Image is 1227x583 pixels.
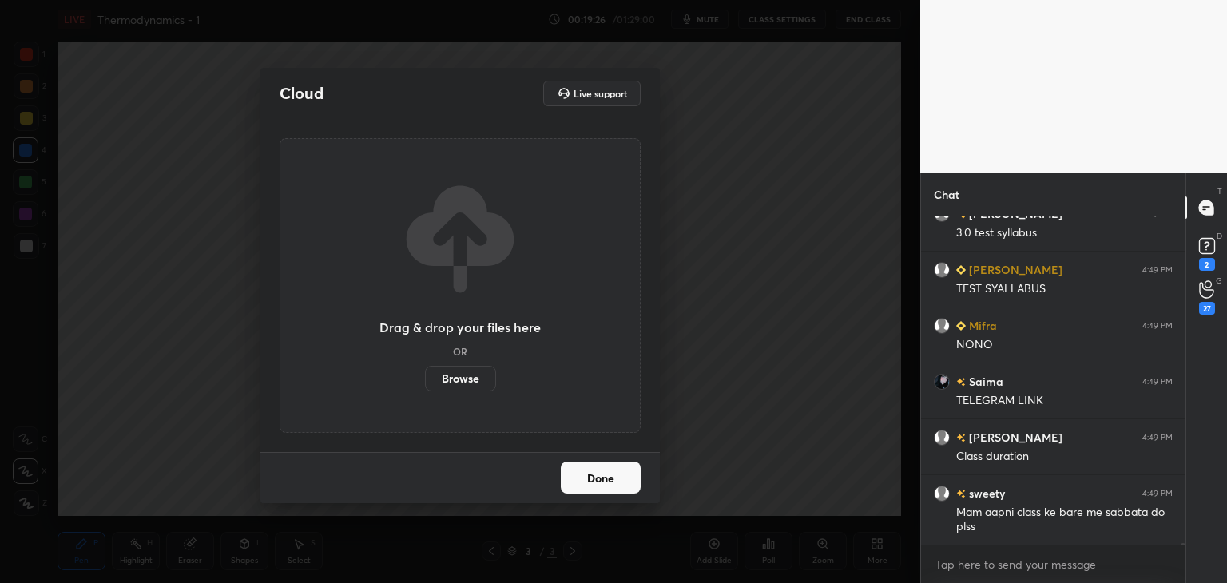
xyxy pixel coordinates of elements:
div: 4:49 PM [1142,265,1173,275]
img: default.png [934,430,950,446]
img: Learner_Badge_beginner_1_8b307cf2a0.svg [956,321,966,331]
img: no-rating-badge.077c3623.svg [956,434,966,442]
p: G [1216,275,1222,287]
h5: Live support [574,89,627,98]
div: NONO [956,337,1173,353]
h6: Saima [966,373,1003,390]
img: no-rating-badge.077c3623.svg [956,378,966,387]
img: e024eaccb92c47f3a87f4853f0deeb4c.jpg [934,374,950,390]
img: Learner_Badge_beginner_1_8b307cf2a0.svg [956,265,966,275]
div: 2 [1199,258,1215,271]
img: default.png [934,318,950,334]
h6: [PERSON_NAME] [966,261,1062,278]
div: 4:49 PM [1142,489,1173,498]
div: 27 [1199,302,1215,315]
img: default.png [934,486,950,502]
p: Chat [921,173,972,216]
img: no-rating-badge.077c3623.svg [956,490,966,498]
div: Class duration [956,449,1173,465]
h6: sweety [966,485,1005,502]
div: TEST SYALLABUS [956,281,1173,297]
p: T [1217,185,1222,197]
div: grid [921,216,1185,545]
h6: Mifra [966,317,997,334]
div: Mam aapni class ke bare me sabbata do plss [956,505,1173,535]
button: Done [561,462,641,494]
h6: [PERSON_NAME] [966,429,1062,446]
div: 4:49 PM [1142,321,1173,331]
h2: Cloud [280,83,324,104]
div: 4:49 PM [1142,433,1173,442]
h5: OR [453,347,467,356]
div: TELEGRAM LINK [956,393,1173,409]
p: D [1217,230,1222,242]
div: 3.0 test syllabus [956,225,1173,241]
img: default.png [934,262,950,278]
div: 4:49 PM [1142,377,1173,387]
h3: Drag & drop your files here [379,321,541,334]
